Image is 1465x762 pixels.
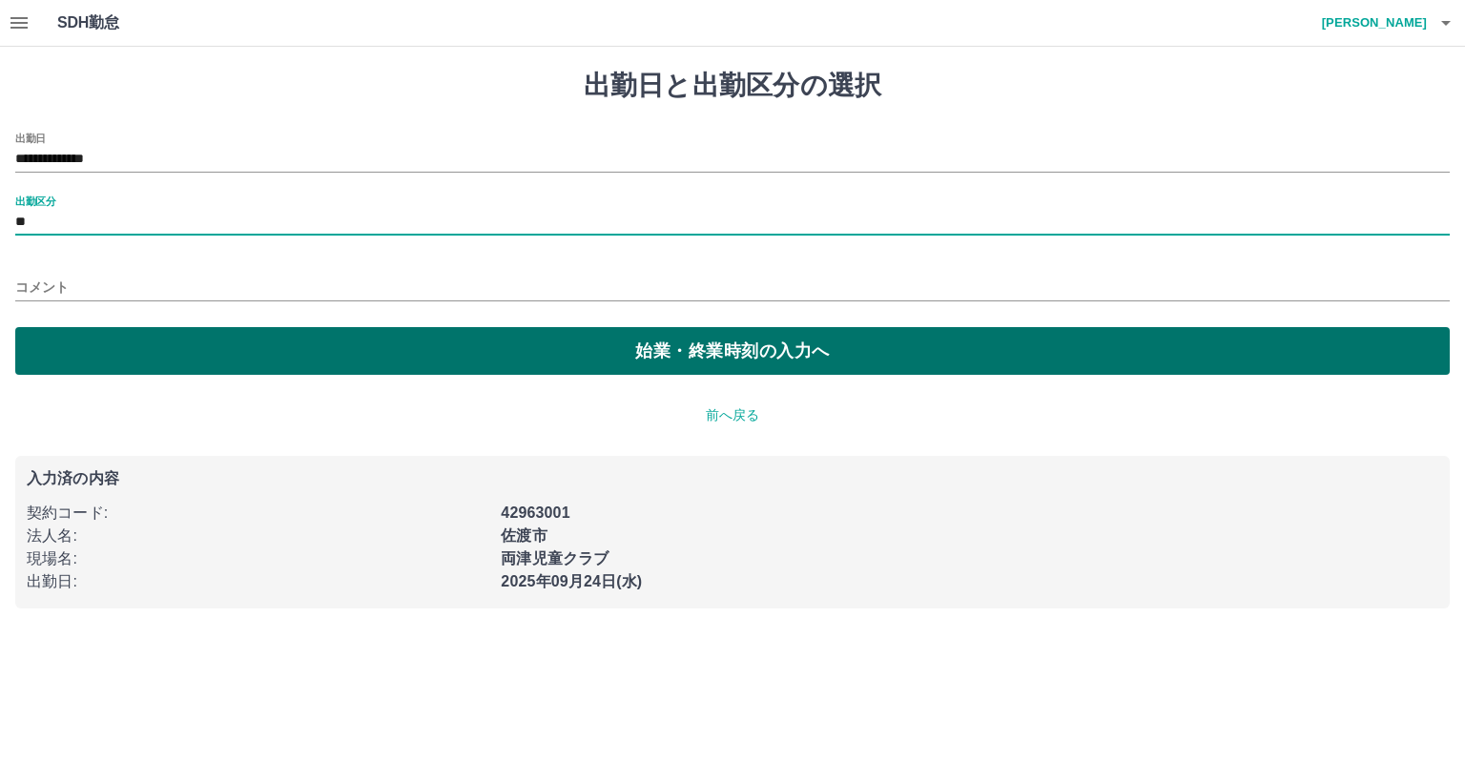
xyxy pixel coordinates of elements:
p: 入力済の内容 [27,471,1438,486]
b: 42963001 [501,505,569,521]
p: 法人名 : [27,525,489,547]
b: 佐渡市 [501,527,547,544]
h1: 出勤日と出勤区分の選択 [15,70,1450,102]
b: 2025年09月24日(水) [501,573,642,589]
label: 出勤日 [15,131,46,145]
p: 出勤日 : [27,570,489,593]
b: 両津児童クラブ [501,550,609,566]
label: 出勤区分 [15,194,55,208]
p: 現場名 : [27,547,489,570]
button: 始業・終業時刻の入力へ [15,327,1450,375]
p: 前へ戻る [15,405,1450,425]
p: 契約コード : [27,502,489,525]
